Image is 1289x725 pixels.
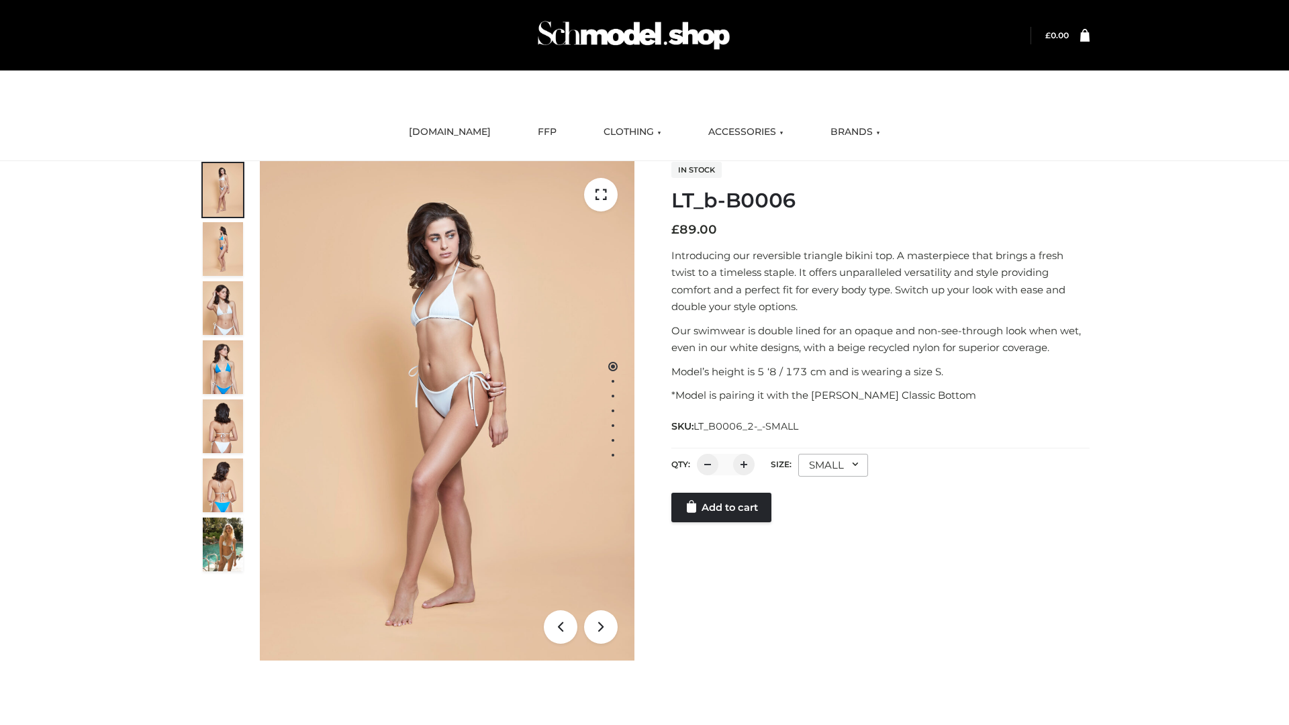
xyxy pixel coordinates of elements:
img: ArielClassicBikiniTop_CloudNine_AzureSky_OW114ECO_3-scaled.jpg [203,281,243,335]
a: £0.00 [1045,30,1069,40]
a: [DOMAIN_NAME] [399,117,501,147]
p: Model’s height is 5 ‘8 / 173 cm and is wearing a size S. [671,363,1090,381]
a: CLOTHING [593,117,671,147]
p: Our swimwear is double lined for an opaque and non-see-through look when wet, even in our white d... [671,322,1090,356]
img: Arieltop_CloudNine_AzureSky2.jpg [203,518,243,571]
img: ArielClassicBikiniTop_CloudNine_AzureSky_OW114ECO_1-scaled.jpg [203,163,243,217]
h1: LT_b-B0006 [671,189,1090,213]
bdi: 89.00 [671,222,717,237]
span: In stock [671,162,722,178]
img: ArielClassicBikiniTop_CloudNine_AzureSky_OW114ECO_2-scaled.jpg [203,222,243,276]
img: Schmodel Admin 964 [533,9,734,62]
img: ArielClassicBikiniTop_CloudNine_AzureSky_OW114ECO_8-scaled.jpg [203,458,243,512]
a: ACCESSORIES [698,117,794,147]
div: SMALL [798,454,868,477]
a: Add to cart [671,493,771,522]
img: ArielClassicBikiniTop_CloudNine_AzureSky_OW114ECO_7-scaled.jpg [203,399,243,453]
p: *Model is pairing it with the [PERSON_NAME] Classic Bottom [671,387,1090,404]
label: QTY: [671,459,690,469]
bdi: 0.00 [1045,30,1069,40]
label: Size: [771,459,792,469]
span: LT_B0006_2-_-SMALL [694,420,798,432]
span: £ [671,222,679,237]
img: ArielClassicBikiniTop_CloudNine_AzureSky_OW114ECO_4-scaled.jpg [203,340,243,394]
span: £ [1045,30,1051,40]
a: BRANDS [820,117,890,147]
img: ArielClassicBikiniTop_CloudNine_AzureSky_OW114ECO_1 [260,161,634,661]
p: Introducing our reversible triangle bikini top. A masterpiece that brings a fresh twist to a time... [671,247,1090,316]
a: FFP [528,117,567,147]
span: SKU: [671,418,800,434]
